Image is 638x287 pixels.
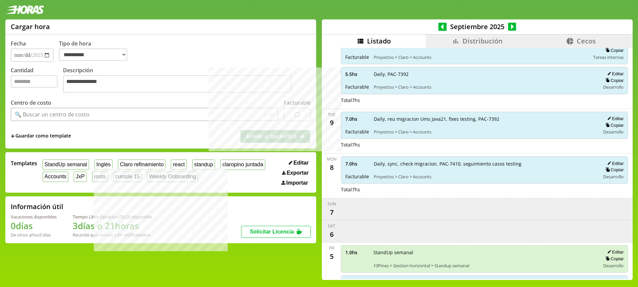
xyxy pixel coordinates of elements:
[43,160,89,170] button: StandUp semanal
[373,249,595,256] span: StandUp semanal
[345,173,369,180] span: Facturable
[374,54,588,60] span: Proyectos > Claro > Accounts
[604,167,624,173] button: Copiar
[73,232,152,238] div: Recordá que vencen a fin de
[5,5,44,14] img: logotipo
[63,75,292,93] textarea: Descripción
[345,161,369,167] span: 7.0 hs
[11,40,26,47] label: Fecha
[326,162,337,173] div: 8
[241,226,311,238] button: Solicitar Licencia
[118,160,165,170] button: Claro refinamiento
[603,263,624,269] span: Desarrollo
[59,40,133,62] label: Tipo de hora
[280,170,311,176] button: Exportar
[328,201,336,207] div: Sun
[287,170,309,176] span: Exportar
[326,117,337,128] div: 9
[293,160,308,166] span: Editar
[345,128,369,135] span: Facturable
[605,71,624,77] button: Editar
[605,116,624,121] button: Editar
[11,75,58,88] input: Cantidad
[94,160,113,170] button: Inglés
[328,112,336,117] div: Tue
[605,249,624,255] button: Editar
[374,71,595,77] span: Daily, PAC-7392
[11,202,63,211] h2: Información útil
[603,174,624,180] span: Desarrollo
[326,207,337,217] div: 7
[11,160,37,167] span: Templates
[345,71,369,77] span: 5.5 hs
[373,263,595,269] span: 10Pines > Gestion horizontal > Standup semanal
[345,116,369,122] span: 7.0 hs
[341,141,628,148] div: Total 7 hs
[341,186,628,193] div: Total 7 hs
[11,99,51,106] label: Centro de costo
[11,132,15,140] span: +
[11,22,50,31] h1: Cargar hora
[593,54,624,60] span: Tareas internas
[345,54,369,60] span: Facturable
[74,172,86,182] button: JxP
[287,160,311,166] button: Editar
[604,47,624,53] button: Copiar
[11,220,57,232] h1: 0 días
[73,220,152,232] h1: 3 días o 21 horas
[345,249,369,256] span: 1.0 hs
[329,245,334,251] div: Fri
[129,232,150,238] b: Diciembre
[374,129,595,135] span: Proyectos > Claro > Accounts
[603,84,624,90] span: Desarrollo
[374,84,595,90] span: Proyectos > Claro > Accounts
[374,161,595,167] span: Daily, sync, check migracion, PAC-7410, seguimiento casos testing
[327,156,337,162] div: Mon
[11,67,63,94] label: Cantidad
[374,174,595,180] span: Proyectos > Claro > Accounts
[192,160,215,170] button: standup
[463,36,503,45] span: Distribución
[15,111,89,118] div: 🔍 Buscar un centro de costo
[113,172,142,182] button: cumple 15
[73,214,152,220] div: Tiempo Libre Optativo (TiLO) disponible
[367,36,391,45] span: Listado
[284,99,311,106] label: Facturable
[171,160,187,170] button: react
[604,122,624,128] button: Copiar
[63,67,311,94] label: Descripción
[604,78,624,83] button: Copiar
[577,36,596,45] span: Cecos
[11,232,57,238] div: De otros años: 0 días
[328,223,335,229] div: Sat
[286,180,308,186] span: Importar
[322,48,633,279] div: scrollable content
[326,251,337,262] div: 5
[147,172,198,182] button: Weekly Onboarding
[345,84,369,90] span: Facturable
[374,116,595,122] span: Daily, reu migracion Ums Java21, fixes testing, PAC-7392
[220,160,265,170] button: claropino juntada
[59,49,127,61] select: Tipo de hora
[605,161,624,166] button: Editar
[250,229,294,234] span: Solicitar Licencia
[11,214,57,220] div: Vacaciones disponibles
[603,129,624,135] span: Desarrollo
[11,132,71,140] span: +Guardar como template
[92,172,108,182] button: roots
[447,22,508,31] span: Septiembre 2025
[341,97,628,103] div: Total 7 hs
[326,229,337,240] div: 6
[43,172,68,182] button: Accounts
[604,256,624,262] button: Copiar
